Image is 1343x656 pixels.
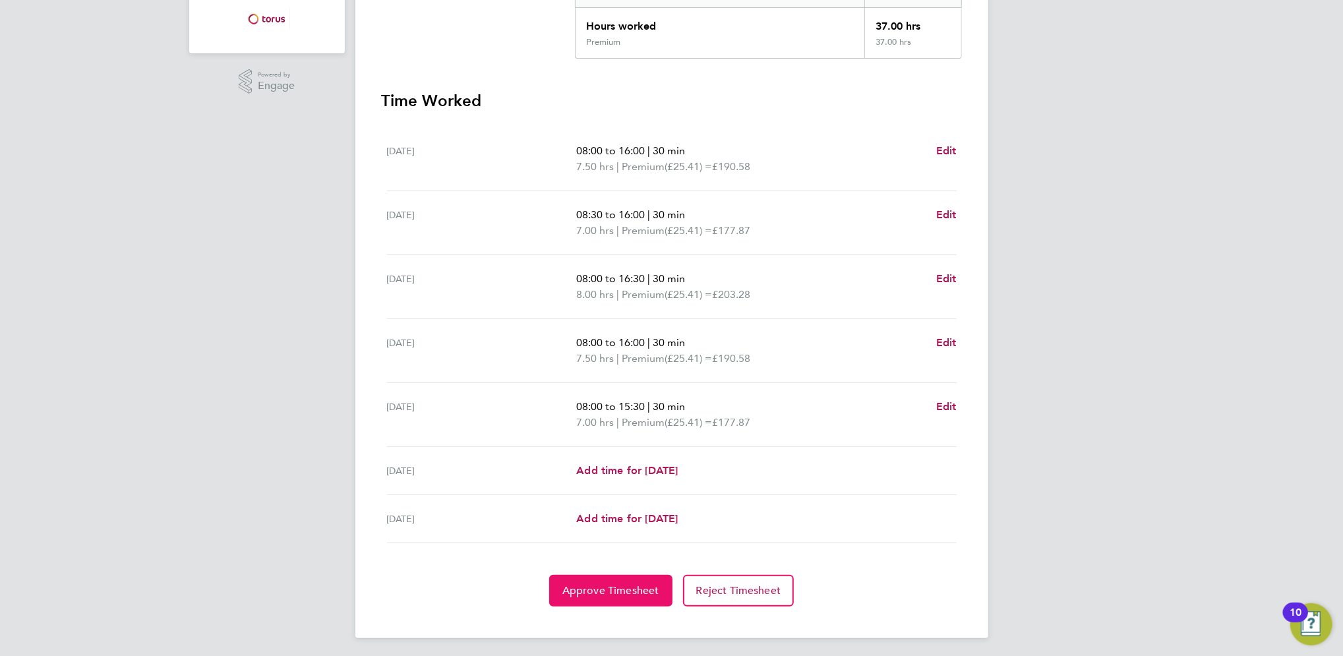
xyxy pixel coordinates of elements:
[936,143,957,159] a: Edit
[622,287,665,303] span: Premium
[653,272,685,285] span: 30 min
[622,415,665,431] span: Premium
[936,399,957,415] a: Edit
[647,144,650,157] span: |
[258,69,295,80] span: Powered by
[712,288,750,301] span: £203.28
[665,416,712,429] span: (£25.41) =
[576,272,645,285] span: 08:00 to 16:30
[712,416,750,429] span: £177.87
[647,336,650,349] span: |
[576,400,645,413] span: 08:00 to 15:30
[936,336,957,349] span: Edit
[387,335,577,367] div: [DATE]
[576,208,645,221] span: 08:30 to 16:00
[576,352,614,365] span: 7.50 hrs
[653,144,685,157] span: 30 min
[576,288,614,301] span: 8.00 hrs
[653,208,685,221] span: 30 min
[665,160,712,173] span: (£25.41) =
[616,160,619,173] span: |
[936,207,957,223] a: Edit
[616,224,619,237] span: |
[712,352,750,365] span: £190.58
[696,584,781,597] span: Reject Timesheet
[387,143,577,175] div: [DATE]
[647,400,650,413] span: |
[576,160,614,173] span: 7.50 hrs
[665,224,712,237] span: (£25.41) =
[712,160,750,173] span: £190.58
[622,159,665,175] span: Premium
[387,271,577,303] div: [DATE]
[387,463,577,479] div: [DATE]
[936,272,957,285] span: Edit
[1290,603,1332,645] button: Open Resource Center, 10 new notifications
[576,463,678,479] a: Add time for [DATE]
[382,90,962,111] h3: Time Worked
[647,208,650,221] span: |
[616,352,619,365] span: |
[936,400,957,413] span: Edit
[683,575,794,607] button: Reject Timesheet
[665,288,712,301] span: (£25.41) =
[622,351,665,367] span: Premium
[936,271,957,287] a: Edit
[647,272,650,285] span: |
[243,9,289,30] img: torus-logo-retina.png
[239,69,295,94] a: Powered byEngage
[653,336,685,349] span: 30 min
[387,399,577,431] div: [DATE]
[586,37,620,47] div: Premium
[936,335,957,351] a: Edit
[1290,612,1301,630] div: 10
[936,208,957,221] span: Edit
[616,288,619,301] span: |
[576,464,678,477] span: Add time for [DATE]
[936,144,957,157] span: Edit
[576,8,865,37] div: Hours worked
[864,8,961,37] div: 37.00 hrs
[258,80,295,92] span: Engage
[622,223,665,239] span: Premium
[576,511,678,527] a: Add time for [DATE]
[576,512,678,525] span: Add time for [DATE]
[387,207,577,239] div: [DATE]
[205,9,329,30] a: Go to home page
[864,37,961,58] div: 37.00 hrs
[549,575,672,607] button: Approve Timesheet
[576,224,614,237] span: 7.00 hrs
[387,511,577,527] div: [DATE]
[653,400,685,413] span: 30 min
[712,224,750,237] span: £177.87
[616,416,619,429] span: |
[665,352,712,365] span: (£25.41) =
[576,144,645,157] span: 08:00 to 16:00
[562,584,659,597] span: Approve Timesheet
[576,336,645,349] span: 08:00 to 16:00
[576,416,614,429] span: 7.00 hrs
